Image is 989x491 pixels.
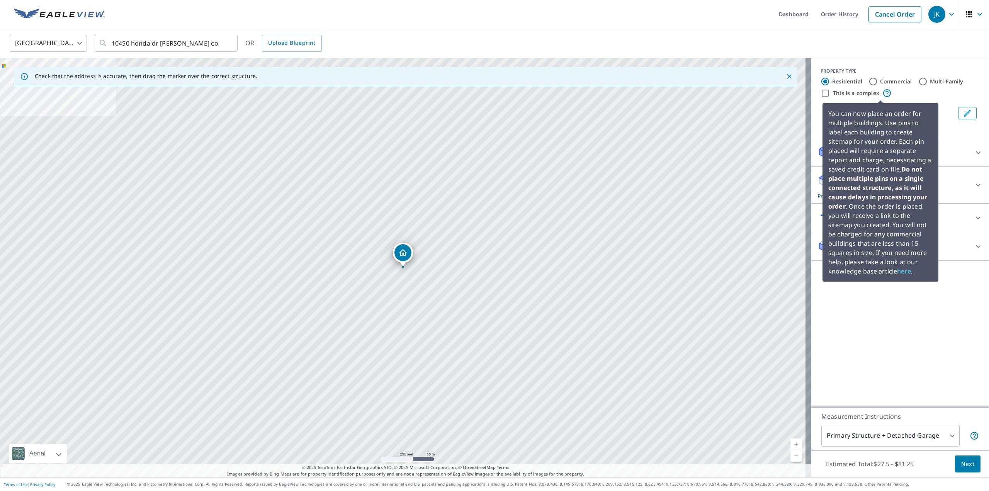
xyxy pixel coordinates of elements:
a: Upload Blueprint [262,35,321,52]
div: [GEOGRAPHIC_DATA] [10,32,87,54]
button: Next [955,455,981,473]
p: You can now place an order for multiple buildings. Use pins to label each building to create site... [828,109,933,276]
div: Aerial [27,444,48,463]
button: Close [784,71,794,82]
span: Upload Blueprint [268,38,315,48]
p: | [4,482,55,487]
label: Commercial [880,78,912,85]
p: Estimated Total: $27.5 - $81.25 [820,455,920,472]
p: © 2025 Eagle View Technologies, Inc. and Pictometry International Corp. All Rights Reserved. Repo... [67,481,985,487]
a: Terms of Use [4,482,28,487]
div: Roof ProductsNewPremium with Regular Delivery [817,170,983,200]
a: Current Level 17, Zoom In [790,438,802,450]
div: Dropped pin, building 1, Residential property, 10450 Hondah Dr Littleton, CO 80127 [393,243,413,267]
div: Solar ProductsNew [817,207,983,229]
a: Current Level 17, Zoom Out [790,450,802,462]
a: Terms [497,464,510,470]
button: Edit building 1 [958,107,977,119]
p: Check that the address is accurate, then drag the marker over the correct structure. [35,73,257,80]
label: This is a complex [833,89,879,97]
div: PROPERTY TYPE [821,68,980,75]
span: © 2025 TomTom, Earthstar Geographics SIO, © 2025 Microsoft Corporation, © [302,464,510,471]
label: Multi-Family [930,78,964,85]
p: Premium with Regular Delivery [817,192,969,200]
p: Measurement Instructions [821,412,979,421]
a: Privacy Policy [30,482,55,487]
a: Cancel Order [868,6,921,22]
div: Aerial [9,444,67,463]
div: OR [245,35,322,52]
span: Your report will include the primary structure and a detached garage if one exists. [970,431,979,440]
a: OpenStreetMap [463,464,495,470]
div: Primary Structure + Detached Garage [821,425,960,447]
div: Full House ProductsNew [817,141,983,163]
div: Walls ProductsNew [817,235,983,257]
input: Search by address or latitude-longitude [112,32,222,54]
div: JK [928,6,945,23]
span: Next [961,459,974,469]
a: here [897,267,911,275]
strong: Do not place multiple pins on a single connected structure, as it will cause delays in processing... [828,165,927,211]
img: EV Logo [14,8,105,20]
label: Residential [832,78,862,85]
